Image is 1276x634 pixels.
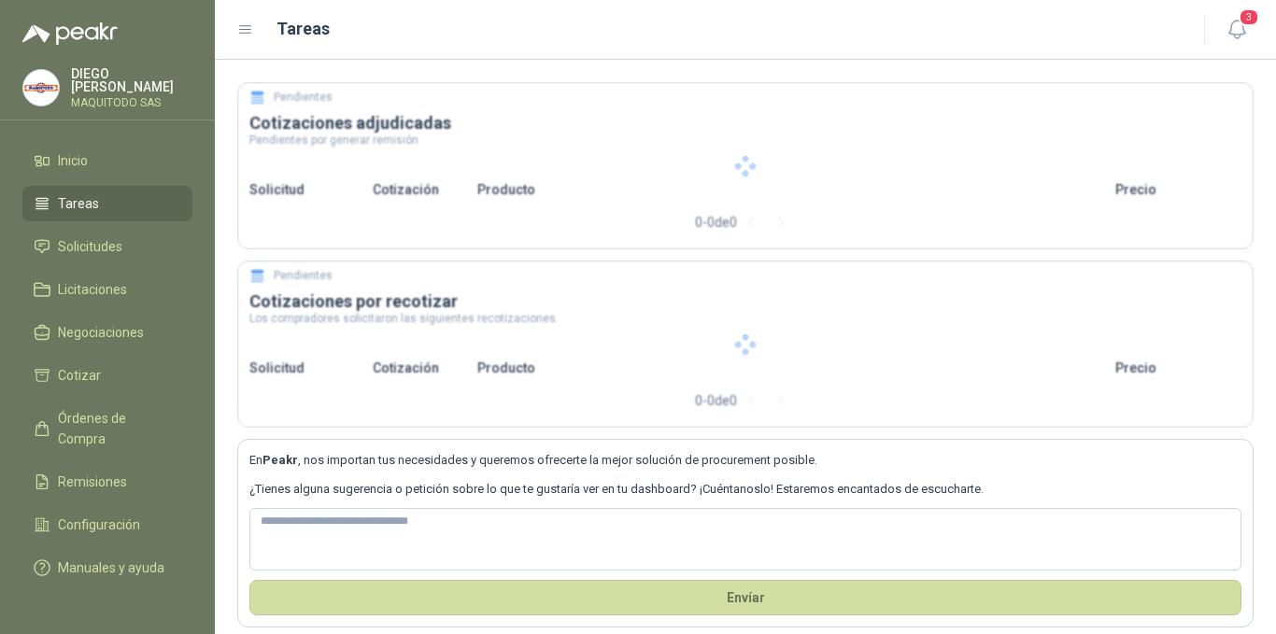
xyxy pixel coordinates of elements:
[58,322,144,343] span: Negociaciones
[23,70,59,106] img: Company Logo
[71,67,192,93] p: DIEGO [PERSON_NAME]
[22,22,118,45] img: Logo peakr
[58,514,140,535] span: Configuración
[22,272,192,307] a: Licitaciones
[22,507,192,542] a: Configuración
[22,358,192,393] a: Cotizar
[1220,13,1254,47] button: 3
[262,453,298,467] b: Peakr
[22,315,192,350] a: Negociaciones
[58,236,122,257] span: Solicitudes
[22,401,192,457] a: Órdenes de Compra
[58,472,127,492] span: Remisiones
[22,143,192,178] a: Inicio
[22,229,192,264] a: Solicitudes
[58,365,101,386] span: Cotizar
[249,480,1241,499] p: ¿Tienes alguna sugerencia o petición sobre lo que te gustaría ver en tu dashboard? ¡Cuéntanoslo! ...
[58,193,99,214] span: Tareas
[22,186,192,221] a: Tareas
[276,16,330,42] h1: Tareas
[58,557,164,578] span: Manuales y ayuda
[58,408,175,449] span: Órdenes de Compra
[71,97,192,108] p: MAQUITODO SAS
[249,451,1241,470] p: En , nos importan tus necesidades y queremos ofrecerte la mejor solución de procurement posible.
[58,279,127,300] span: Licitaciones
[22,464,192,500] a: Remisiones
[1239,8,1259,26] span: 3
[58,150,88,171] span: Inicio
[22,550,192,585] a: Manuales y ayuda
[249,580,1241,615] button: Envíar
